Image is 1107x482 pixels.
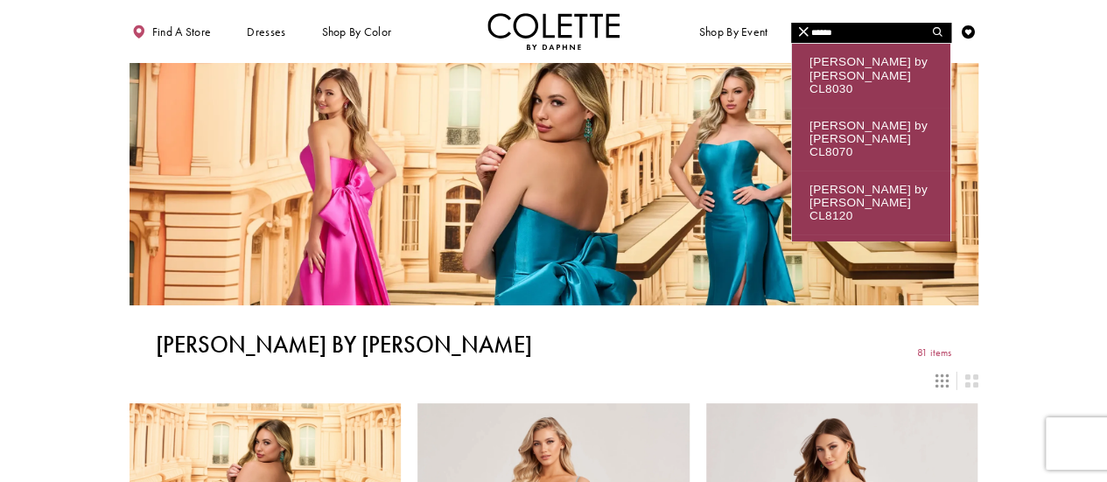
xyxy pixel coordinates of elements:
span: Shop by color [321,25,391,38]
span: Find a store [152,25,212,38]
a: Toggle search [929,13,949,50]
div: Search form [791,23,951,43]
button: Close Search [791,23,817,43]
div: [PERSON_NAME] by [PERSON_NAME] CL8120 [792,171,950,234]
div: [PERSON_NAME] by [PERSON_NAME] CL8070 [792,108,950,171]
span: 81 items [917,347,951,359]
a: Meet the designer [801,13,900,50]
div: [PERSON_NAME] by [PERSON_NAME] CL8030 [792,44,950,108]
button: Submit Search [925,23,951,43]
h1: [PERSON_NAME] by [PERSON_NAME] [156,332,532,358]
a: Find a store [130,13,214,50]
input: Search [791,23,950,43]
span: Shop By Event [696,13,771,50]
div: Layout Controls [121,367,985,395]
span: Switch layout to 2 columns [964,374,977,388]
img: Colette by Daphne [487,13,620,50]
a: Check Wishlist [958,13,978,50]
span: Dresses [247,25,285,38]
a: Visit Home Page [487,13,620,50]
span: Shop By Event [699,25,768,38]
span: Shop by color [319,13,395,50]
span: Switch layout to 3 columns [935,374,949,388]
span: Dresses [243,13,289,50]
div: [PERSON_NAME] by [PERSON_NAME] CL8200 [792,234,950,298]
